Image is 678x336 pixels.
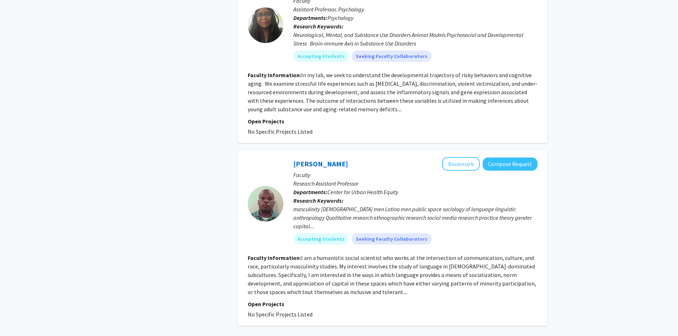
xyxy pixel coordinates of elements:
[327,14,353,21] span: Psychology
[248,128,312,135] span: No Specific Projects Listed
[293,188,327,196] b: Departments:
[293,205,537,230] div: masculinity [DEMOGRAPHIC_DATA] men Latino men public space sociology of language linguistic anthr...
[293,50,349,62] mat-chip: Accepting Students
[293,31,537,48] div: Neurological, Mental, and Substance Use Disorders Animal Models Psychosocial and Developmental St...
[442,157,480,171] button: Add Steven Dashiell to Bookmarks
[293,233,349,245] mat-chip: Accepting Students
[248,300,537,308] p: Open Projects
[248,311,312,318] span: No Specific Projects Listed
[293,23,343,30] b: Research Keywords:
[293,171,537,179] p: Faculty
[293,179,537,188] p: Research Assistant Professor
[248,254,536,295] fg-read-more: I am a humanistic social scientist who works at the intersection of communication, culture, and r...
[293,14,327,21] b: Departments:
[248,117,537,126] p: Open Projects
[352,50,432,62] mat-chip: Seeking Faculty Collaborators
[352,233,432,245] mat-chip: Seeking Faculty Collaborators
[248,71,301,79] b: Faculty Information:
[248,254,301,261] b: Faculty Information:
[327,188,398,196] span: Center for Urban Health Equity
[483,158,537,171] button: Compose Request to Steven Dashiell
[293,5,537,14] p: Assistant Professor, Psychology
[293,197,343,204] b: Research Keywords:
[293,159,348,168] a: [PERSON_NAME]
[248,71,537,113] fg-read-more: In my lab, we seek to understand the developmental trajectory of risky behaviors and cognitive ag...
[5,304,30,331] iframe: Chat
